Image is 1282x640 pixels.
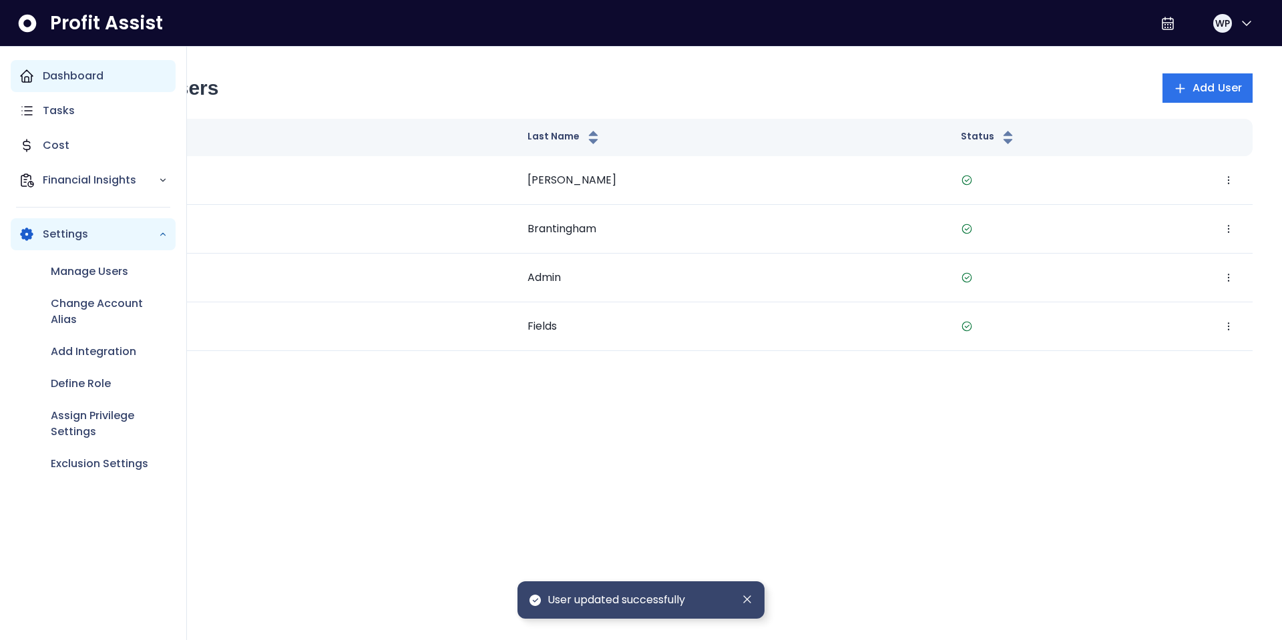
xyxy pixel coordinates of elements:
button: Add User [1162,73,1253,103]
p: Change Account Alias [51,296,168,328]
p: Cost [43,137,69,153]
span: Admin [527,270,561,285]
span: [PERSON_NAME] [527,172,616,188]
span: Fields [527,318,557,334]
span: Profit Assist [50,11,163,35]
p: Define Role [51,376,111,392]
p: Assign Privilege Settings [51,408,168,440]
span: WP [1215,17,1230,30]
button: Last Name [527,129,602,145]
p: Dashboard [43,68,103,84]
p: Manage Users [51,264,128,280]
p: Tasks [43,103,75,119]
span: Add User [1193,80,1242,96]
button: Dismiss [740,592,754,607]
span: Brantingham [527,221,596,236]
p: Financial Insights [43,172,158,188]
p: Add Integration [51,344,136,360]
p: Exclusion Settings [51,456,148,472]
button: Status [961,129,1016,145]
p: Settings [43,226,158,242]
span: User updated successfully [548,592,685,608]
